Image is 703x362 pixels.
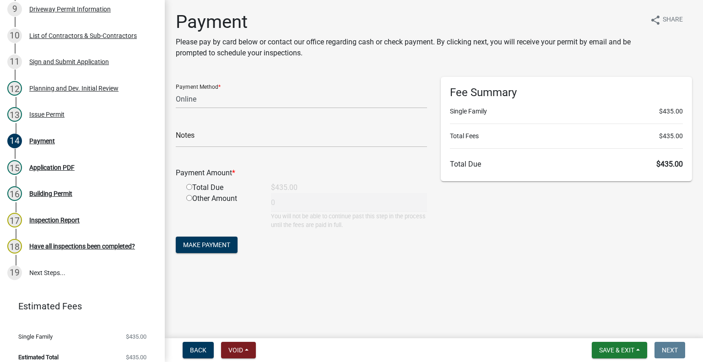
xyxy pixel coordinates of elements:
div: 14 [7,134,22,148]
li: Single Family [450,107,683,116]
span: Share [663,15,683,26]
div: 13 [7,107,22,122]
div: 19 [7,265,22,280]
button: Next [654,342,685,358]
a: Estimated Fees [7,297,150,315]
div: 9 [7,2,22,16]
span: Back [190,346,206,354]
div: Have all inspections been completed? [29,243,135,249]
div: Total Due [179,182,264,193]
div: 10 [7,28,22,43]
span: $435.00 [656,160,683,168]
div: Application PDF [29,164,75,171]
h6: Total Due [450,160,683,168]
div: Driveway Permit Information [29,6,111,12]
div: Issue Permit [29,111,65,118]
span: Save & Exit [599,346,634,354]
div: 15 [7,160,22,175]
div: Payment [29,138,55,144]
div: 16 [7,186,22,201]
div: Sign and Submit Application [29,59,109,65]
i: share [650,15,661,26]
span: $435.00 [659,107,683,116]
div: List of Contractors & Sub-Contractors [29,32,137,39]
button: Back [183,342,214,358]
span: $435.00 [126,334,146,340]
span: Make Payment [183,241,230,249]
h1: Payment [176,11,643,33]
button: Save & Exit [592,342,647,358]
div: Planning and Dev. Initial Review [29,85,119,92]
div: 18 [7,239,22,254]
span: Estimated Total [18,354,59,360]
button: Void [221,342,256,358]
span: $435.00 [659,131,683,141]
p: Please pay by card below or contact our office regarding cash or check payment. By clicking next,... [176,37,643,59]
div: 11 [7,54,22,69]
li: Total Fees [450,131,683,141]
button: Make Payment [176,237,238,253]
div: 12 [7,81,22,96]
span: Next [662,346,678,354]
div: Other Amount [179,193,264,229]
span: Void [228,346,243,354]
h6: Fee Summary [450,86,683,99]
div: Inspection Report [29,217,80,223]
div: Building Permit [29,190,72,197]
div: 17 [7,213,22,227]
span: Single Family [18,334,53,340]
span: $435.00 [126,354,146,360]
div: Payment Amount [169,167,434,178]
button: shareShare [643,11,690,29]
